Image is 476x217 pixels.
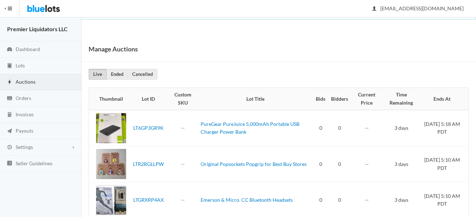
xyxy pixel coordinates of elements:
td: [DATE] 5:18 AM PDT [420,110,469,146]
span: Dashboard [16,46,40,52]
a: Original Popsockets Popgrip for Best Buy Stores [201,161,307,167]
a: Emerson & Micro. CC Bluetooth Headsets [201,197,293,203]
th: Time Remaining [383,88,420,110]
a: Ended [106,69,128,80]
ion-icon: flash [6,79,13,86]
ion-icon: speedometer [6,46,13,53]
span: Seller Guidelines [16,160,52,166]
span: Auctions [16,79,35,85]
a: -- [181,197,185,203]
strong: Premier Liquidators LLC [7,26,68,32]
a: LT6GP3GR9K [133,125,164,131]
ion-icon: clipboard [6,63,13,69]
th: Custom SKU [168,88,198,110]
span: Settings [16,144,33,150]
ion-icon: cog [6,144,13,151]
td: 3 days [383,110,420,146]
a: -- [181,161,185,167]
span: [EMAIL_ADDRESS][DOMAIN_NAME] [373,5,464,11]
td: 0 [313,146,328,182]
a: LTGRXRP4AX [133,197,164,203]
th: Bids [313,88,328,110]
ion-icon: list box [6,160,13,167]
th: Lot ID [129,88,168,110]
th: Ends At [420,88,469,110]
th: Bidders [328,88,351,110]
td: 3 days [383,146,420,182]
th: Lot Title [198,88,313,110]
a: Cancelled [128,69,157,80]
span: Invoices [16,111,34,117]
th: Thumbnail [89,88,129,110]
ion-icon: calculator [6,112,13,118]
ion-icon: person [371,6,378,12]
span: Orders [16,95,31,101]
a: LTR2RGLLPW [133,161,164,167]
ion-icon: paper plane [6,128,13,135]
td: [DATE] 5:10 AM PDT [420,146,469,182]
h1: Manage Auctions [89,44,138,54]
a: PureGear PureJuice 5,000mAh Portable USB Charger Power Bank [201,121,299,135]
ion-icon: cash [6,95,13,102]
span: Payouts [16,128,33,134]
td: 0 [328,146,351,182]
span: Lots [16,62,25,68]
a: -- [181,125,185,131]
td: 0 [328,110,351,146]
td: -- [351,110,383,146]
td: 0 [313,110,328,146]
a: Live [89,69,107,80]
th: Current Price [351,88,383,110]
td: -- [351,146,383,182]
